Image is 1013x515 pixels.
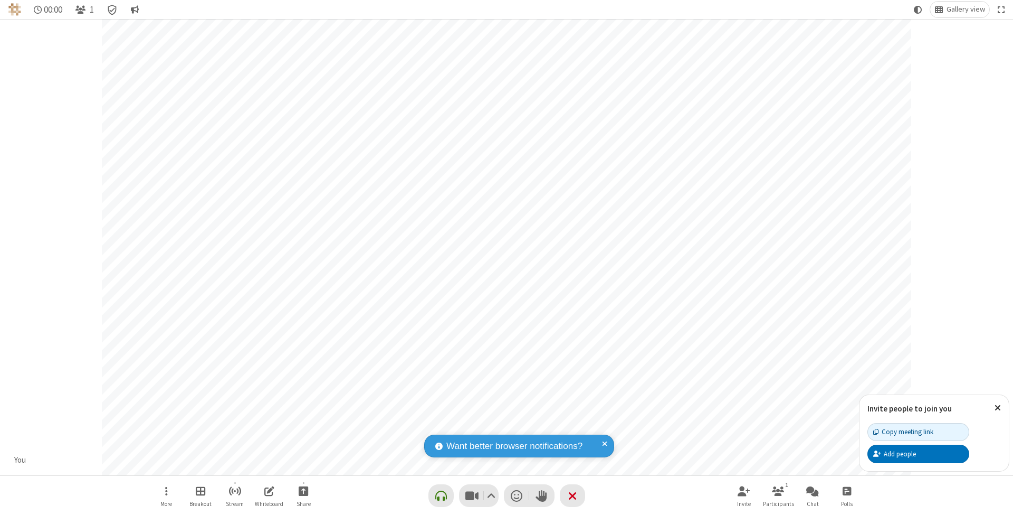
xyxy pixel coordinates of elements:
button: Change layout [930,2,989,17]
button: Open shared whiteboard [253,481,285,511]
span: Participants [763,501,794,507]
div: You [11,454,30,466]
button: End or leave meeting [560,484,585,507]
label: Invite people to join you [867,404,952,414]
div: Copy meeting link [873,427,933,437]
button: Using system theme [910,2,926,17]
button: Conversation [126,2,143,17]
span: 1 [90,5,94,15]
button: Raise hand [529,484,555,507]
span: More [160,501,172,507]
button: Invite participants (⌘+Shift+I) [728,481,760,511]
span: Breakout [189,501,212,507]
button: Send a reaction [504,484,529,507]
button: Open participant list [71,2,98,17]
button: Open poll [831,481,863,511]
span: Share [297,501,311,507]
button: Open participant list [762,481,794,511]
button: Copy meeting link [867,423,969,441]
span: Invite [737,501,751,507]
button: Open chat [797,481,828,511]
button: Start sharing [288,481,319,511]
button: Open menu [150,481,182,511]
span: Stream [226,501,244,507]
button: Manage Breakout Rooms [185,481,216,511]
button: Start streaming [219,481,251,511]
div: 1 [782,480,791,490]
span: Chat [807,501,819,507]
img: QA Selenium DO NOT DELETE OR CHANGE [8,3,21,16]
button: Close popover [987,395,1009,421]
button: Stop video (⌘+Shift+V) [459,484,499,507]
span: Gallery view [947,5,985,14]
span: Want better browser notifications? [446,439,582,453]
button: Video setting [484,484,498,507]
div: Timer [30,2,67,17]
button: Connect your audio [428,484,454,507]
button: Add people [867,445,969,463]
span: Whiteboard [255,501,283,507]
span: Polls [841,501,853,507]
span: 00:00 [44,5,62,15]
button: Fullscreen [993,2,1009,17]
div: Meeting details Encryption enabled [102,2,122,17]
